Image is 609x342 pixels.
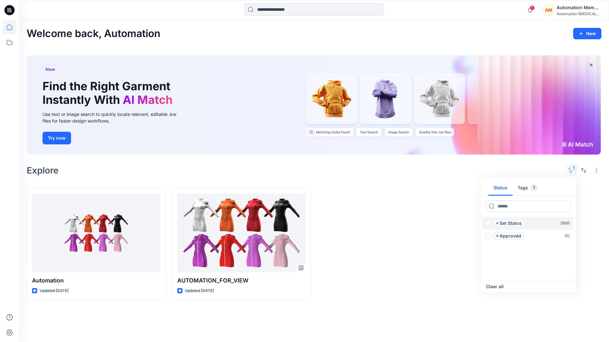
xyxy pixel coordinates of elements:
[573,28,601,39] button: New
[500,232,521,240] p: Approved
[500,219,522,227] p: Set Status
[513,180,542,196] button: Tags
[557,11,601,16] div: Automation [MEDICAL_DATA]...
[177,193,305,272] a: AUTOMATION_FOR_VIEW
[43,132,71,144] button: Try now
[533,184,535,191] p: 1
[32,193,160,272] a: Automation
[560,220,570,227] p: ( 989 )
[43,79,176,107] h1: Find the Right Garment Instantly With
[566,165,576,175] button: 1
[530,5,535,10] span: 1
[43,111,185,124] div: Use text or image search to quickly locate relevant, editable .bw files for faster design workflows.
[185,288,214,294] p: Updated [DATE]
[177,276,305,285] p: AUTOMATION_FOR_VIEW
[27,165,59,175] h2: Explore
[565,233,570,239] p: ( 0 )
[543,4,554,16] div: AM
[494,219,525,227] span: Set Status
[45,66,55,73] span: New
[488,180,513,196] button: Status
[27,28,160,40] h2: Welcome back, Automation
[494,232,524,240] span: Approved
[123,93,173,107] span: AI Match
[32,276,160,285] p: Automation
[40,288,69,294] p: Updated [DATE]
[486,283,504,290] button: Clear all
[557,4,601,11] div: Automation Member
